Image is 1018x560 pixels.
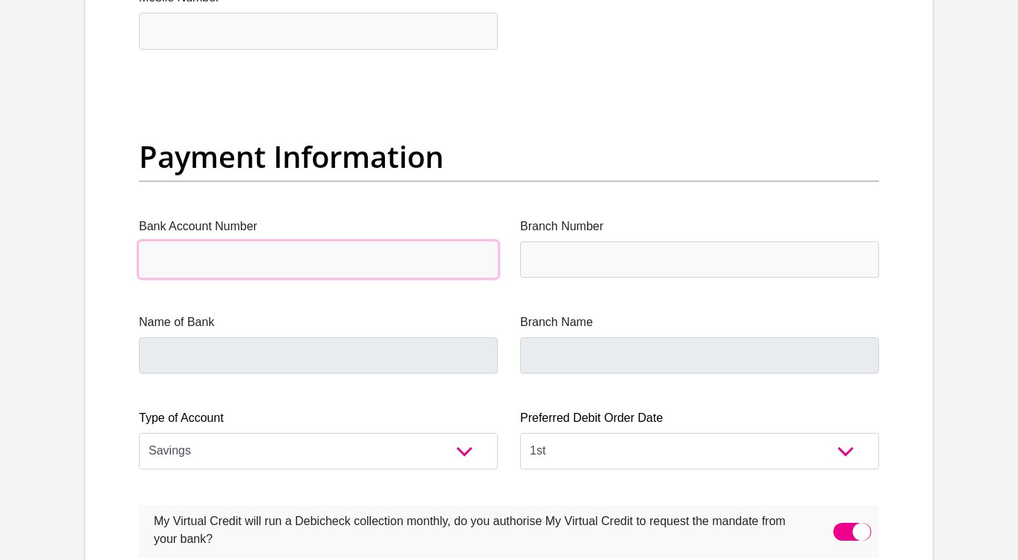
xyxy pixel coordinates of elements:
input: Mobile Number [139,13,498,49]
input: Branch Name [520,337,879,374]
label: Preferred Debit Order Date [520,409,879,427]
label: Branch Name [520,313,879,331]
h2: Payment Information [139,139,879,175]
label: Type of Account [139,409,498,427]
input: Name of Bank [139,337,498,374]
label: Name of Bank [139,313,498,331]
input: Branch Number [520,241,879,278]
label: My Virtual Credit will run a Debicheck collection monthly, do you authorise My Virtual Credit to ... [139,505,805,552]
input: Bank Account Number [139,241,498,278]
label: Bank Account Number [139,218,498,235]
label: Branch Number [520,218,879,235]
